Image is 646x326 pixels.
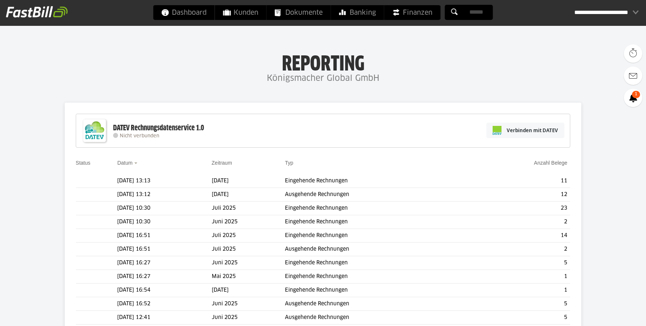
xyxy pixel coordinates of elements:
a: Status [76,160,91,166]
img: fastbill_logo_white.png [6,6,68,18]
td: Juni 2025 [212,311,285,325]
span: Finanzen [392,5,432,20]
td: Eingehende Rechnungen [285,284,467,297]
td: 14 [467,229,570,243]
td: Juli 2025 [212,202,285,215]
span: Kunden [223,5,258,20]
td: Juni 2025 [212,297,285,311]
td: [DATE] 16:51 [117,243,211,256]
div: DATEV Rechnungsdatenservice 1.0 [113,123,204,133]
td: 1 [467,284,570,297]
img: sort_desc.gif [134,162,139,164]
td: 5 [467,297,570,311]
a: 1 [624,89,642,107]
td: Eingehende Rechnungen [285,229,467,243]
img: pi-datev-logo-farbig-24.svg [493,126,501,135]
td: [DATE] 16:54 [117,284,211,297]
td: [DATE] 13:12 [117,188,211,202]
span: Dashboard [161,5,207,20]
td: Mai 2025 [212,270,285,284]
td: [DATE] [212,174,285,188]
a: Datum [117,160,132,166]
td: Eingehende Rechnungen [285,174,467,188]
td: [DATE] 16:51 [117,229,211,243]
img: DATEV-Datenservice Logo [80,116,109,145]
td: Eingehende Rechnungen [285,215,467,229]
td: 1 [467,270,570,284]
td: Ausgehende Rechnungen [285,243,467,256]
td: 11 [467,174,570,188]
td: [DATE] 10:30 [117,202,211,215]
td: 12 [467,188,570,202]
span: 1 [632,91,640,98]
td: [DATE] 10:30 [117,215,211,229]
td: [DATE] [212,284,285,297]
td: [DATE] 12:41 [117,311,211,325]
span: Verbinden mit DATEV [507,127,558,134]
td: 2 [467,243,570,256]
a: Dashboard [153,5,215,20]
td: [DATE] 16:27 [117,256,211,270]
td: Eingehende Rechnungen [285,202,467,215]
td: Eingehende Rechnungen [285,256,467,270]
a: Dokumente [267,5,331,20]
td: Ausgehende Rechnungen [285,311,467,325]
a: Verbinden mit DATEV [486,123,564,138]
a: Typ [285,160,293,166]
td: Juni 2025 [212,256,285,270]
td: Juli 2025 [212,243,285,256]
a: Anzahl Belege [534,160,567,166]
span: Banking [339,5,376,20]
td: 23 [467,202,570,215]
a: Finanzen [384,5,441,20]
span: Dokumente [275,5,323,20]
a: Kunden [215,5,266,20]
td: Juni 2025 [212,215,285,229]
td: [DATE] 16:52 [117,297,211,311]
td: Ausgehende Rechnungen [285,297,467,311]
td: [DATE] [212,188,285,202]
h1: Reporting [74,52,572,71]
td: [DATE] 16:27 [117,270,211,284]
td: Ausgehende Rechnungen [285,188,467,202]
a: Zeitraum [212,160,232,166]
td: 5 [467,256,570,270]
span: Nicht verbunden [120,134,159,138]
td: Eingehende Rechnungen [285,270,467,284]
iframe: Öffnet ein Widget, in dem Sie weitere Informationen finden [589,304,639,322]
a: Banking [331,5,384,20]
td: 5 [467,311,570,325]
td: 2 [467,215,570,229]
td: [DATE] 13:13 [117,174,211,188]
td: Juli 2025 [212,229,285,243]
